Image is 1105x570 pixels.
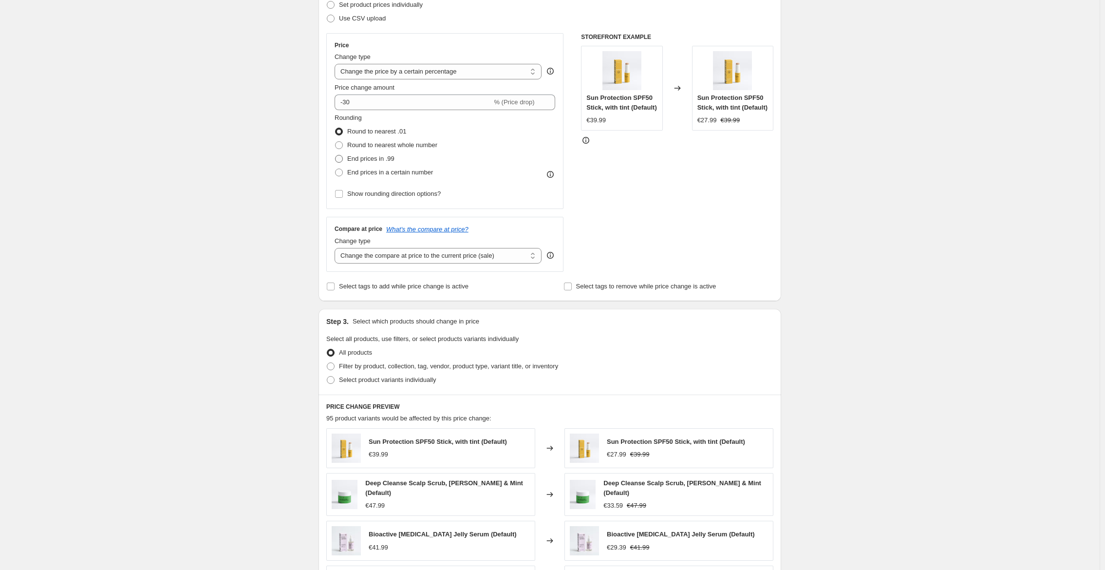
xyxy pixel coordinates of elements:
[630,543,650,552] strike: €41.99
[607,543,626,552] div: €29.39
[335,225,382,233] h3: Compare at price
[545,66,555,76] div: help
[335,41,349,49] h3: Price
[326,403,773,411] h6: PRICE CHANGE PREVIEW
[347,169,433,176] span: End prices in a certain number
[347,190,441,197] span: Show rounding direction options?
[369,450,388,459] div: €39.99
[607,438,745,445] span: Sun Protection SPF50 Stick, with tint (Default)
[713,51,752,90] img: h03OYWY9FLeIih6YGTlIcHYeDh1_8trI_80x.jpg
[347,128,406,135] span: Round to nearest .01
[607,450,626,459] div: €27.99
[494,98,534,106] span: % (Price drop)
[347,155,394,162] span: End prices in .99
[603,501,623,511] div: €33.59
[332,480,357,509] img: 69o6VsCAIEPU3xYo78a2qRS6XuMce-1N_80x.jpg
[630,450,650,459] strike: €39.99
[576,283,716,290] span: Select tags to remove while price change is active
[570,480,596,509] img: 69o6VsCAIEPU3xYo78a2qRS6XuMce-1N_80x.jpg
[581,33,773,41] h6: STOREFRONT EXAMPLE
[326,415,491,422] span: 95 product variants would be affected by this price change:
[627,501,646,511] strike: €47.99
[339,15,386,22] span: Use CSV upload
[365,501,385,511] div: €47.99
[603,479,761,496] span: Deep Cleanse Scalp Scrub, [PERSON_NAME] & Mint (Default)
[369,438,507,445] span: Sun Protection SPF50 Stick, with tint (Default)
[369,543,388,552] div: €41.99
[586,115,606,125] div: €39.99
[369,531,517,538] span: Bioactive [MEDICAL_DATA] Jelly Serum (Default)
[386,226,468,233] button: What's the compare at price?
[335,53,371,60] span: Change type
[602,51,641,90] img: h03OYWY9FLeIih6YGTlIcHYeDh1_8trI_80x.jpg
[335,237,371,245] span: Change type
[697,94,768,111] span: Sun Protection SPF50 Stick, with tint (Default)
[545,250,555,260] div: help
[339,1,423,8] span: Set product prices individually
[339,283,468,290] span: Select tags to add while price change is active
[326,335,519,342] span: Select all products, use filters, or select products variants individually
[347,141,437,149] span: Round to nearest whole number
[339,349,372,356] span: All products
[332,526,361,555] img: cmV3xDVKc_N7cuQ1C_gh9DLmjvo5osaa_80x.jpg
[335,95,492,110] input: -15
[353,317,479,326] p: Select which products should change in price
[335,114,362,121] span: Rounding
[326,317,349,326] h2: Step 3.
[607,531,755,538] span: Bioactive [MEDICAL_DATA] Jelly Serum (Default)
[586,94,656,111] span: Sun Protection SPF50 Stick, with tint (Default)
[332,434,361,463] img: h03OYWY9FLeIih6YGTlIcHYeDh1_8trI_80x.jpg
[365,479,523,496] span: Deep Cleanse Scalp Scrub, [PERSON_NAME] & Mint (Default)
[570,526,599,555] img: cmV3xDVKc_N7cuQ1C_gh9DLmjvo5osaa_80x.jpg
[339,376,436,383] span: Select product variants individually
[697,115,717,125] div: €27.99
[335,84,394,91] span: Price change amount
[570,434,599,463] img: h03OYWY9FLeIih6YGTlIcHYeDh1_8trI_80x.jpg
[720,115,740,125] strike: €39.99
[339,362,558,370] span: Filter by product, collection, tag, vendor, product type, variant title, or inventory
